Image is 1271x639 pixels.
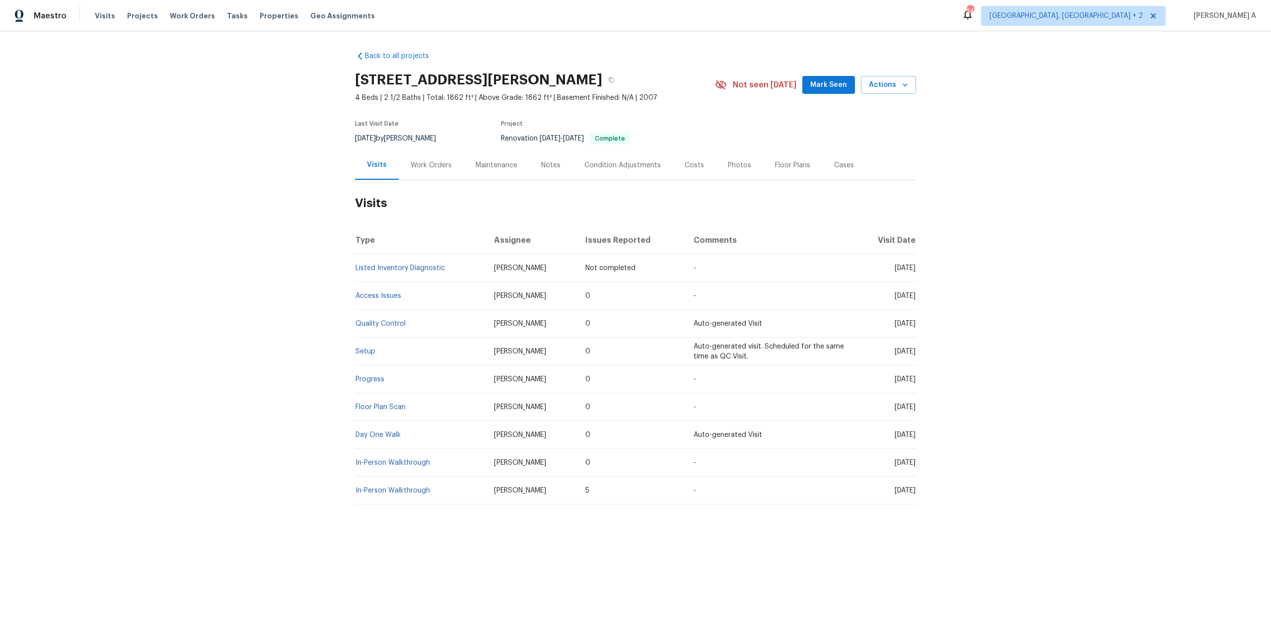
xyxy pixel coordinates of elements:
[367,160,387,170] div: Visits
[694,404,696,411] span: -
[476,160,517,170] div: Maintenance
[584,160,661,170] div: Condition Adjustments
[895,320,916,327] span: [DATE]
[694,292,696,299] span: -
[355,135,376,142] span: [DATE]
[685,160,704,170] div: Costs
[694,265,696,272] span: -
[694,487,696,494] span: -
[585,431,590,438] span: 0
[355,121,399,127] span: Last Visit Date
[895,348,916,355] span: [DATE]
[989,11,1143,21] span: [GEOGRAPHIC_DATA], [GEOGRAPHIC_DATA] + 2
[694,320,762,327] span: Auto-generated Visit
[355,75,602,85] h2: [STREET_ADDRESS][PERSON_NAME]
[585,320,590,327] span: 0
[355,133,448,144] div: by [PERSON_NAME]
[355,226,486,254] th: Type
[355,51,450,61] a: Back to all projects
[494,292,546,299] span: [PERSON_NAME]
[694,459,696,466] span: -
[854,226,916,254] th: Visit Date
[577,226,686,254] th: Issues Reported
[355,265,445,272] a: Listed Inventory Diagnostic
[861,76,916,94] button: Actions
[170,11,215,21] span: Work Orders
[355,404,406,411] a: Floor Plan Scan
[355,180,916,226] h2: Visits
[895,376,916,383] span: [DATE]
[585,376,590,383] span: 0
[694,376,696,383] span: -
[686,226,854,254] th: Comments
[501,135,630,142] span: Renovation
[585,459,590,466] span: 0
[802,76,855,94] button: Mark Seen
[834,160,854,170] div: Cases
[494,431,546,438] span: [PERSON_NAME]
[540,135,584,142] span: -
[869,79,908,91] span: Actions
[310,11,375,21] span: Geo Assignments
[355,292,401,299] a: Access Issues
[486,226,577,254] th: Assignee
[227,12,248,19] span: Tasks
[95,11,115,21] span: Visits
[585,487,589,494] span: 5
[728,160,751,170] div: Photos
[355,348,375,355] a: Setup
[127,11,158,21] span: Projects
[494,265,546,272] span: [PERSON_NAME]
[585,404,590,411] span: 0
[895,292,916,299] span: [DATE]
[591,136,629,142] span: Complete
[895,487,916,494] span: [DATE]
[775,160,810,170] div: Floor Plans
[602,71,620,89] button: Copy Address
[355,320,406,327] a: Quality Control
[895,404,916,411] span: [DATE]
[694,343,844,360] span: Auto-generated visit. Scheduled for the same time as QC Visit.
[585,292,590,299] span: 0
[585,348,590,355] span: 0
[494,459,546,466] span: [PERSON_NAME]
[411,160,452,170] div: Work Orders
[585,265,635,272] span: Not completed
[355,376,384,383] a: Progress
[494,348,546,355] span: [PERSON_NAME]
[355,93,715,103] span: 4 Beds | 2 1/2 Baths | Total: 1862 ft² | Above Grade: 1862 ft² | Basement Finished: N/A | 2007
[540,135,561,142] span: [DATE]
[494,376,546,383] span: [PERSON_NAME]
[733,80,796,90] span: Not seen [DATE]
[501,121,523,127] span: Project
[810,79,847,91] span: Mark Seen
[494,320,546,327] span: [PERSON_NAME]
[260,11,298,21] span: Properties
[494,404,546,411] span: [PERSON_NAME]
[563,135,584,142] span: [DATE]
[355,431,401,438] a: Day One Walk
[34,11,67,21] span: Maestro
[967,6,974,16] div: 54
[895,459,916,466] span: [DATE]
[355,459,430,466] a: In-Person Walkthrough
[1190,11,1256,21] span: [PERSON_NAME] A
[694,431,762,438] span: Auto-generated Visit
[541,160,561,170] div: Notes
[355,487,430,494] a: In-Person Walkthrough
[895,431,916,438] span: [DATE]
[494,487,546,494] span: [PERSON_NAME]
[895,265,916,272] span: [DATE]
